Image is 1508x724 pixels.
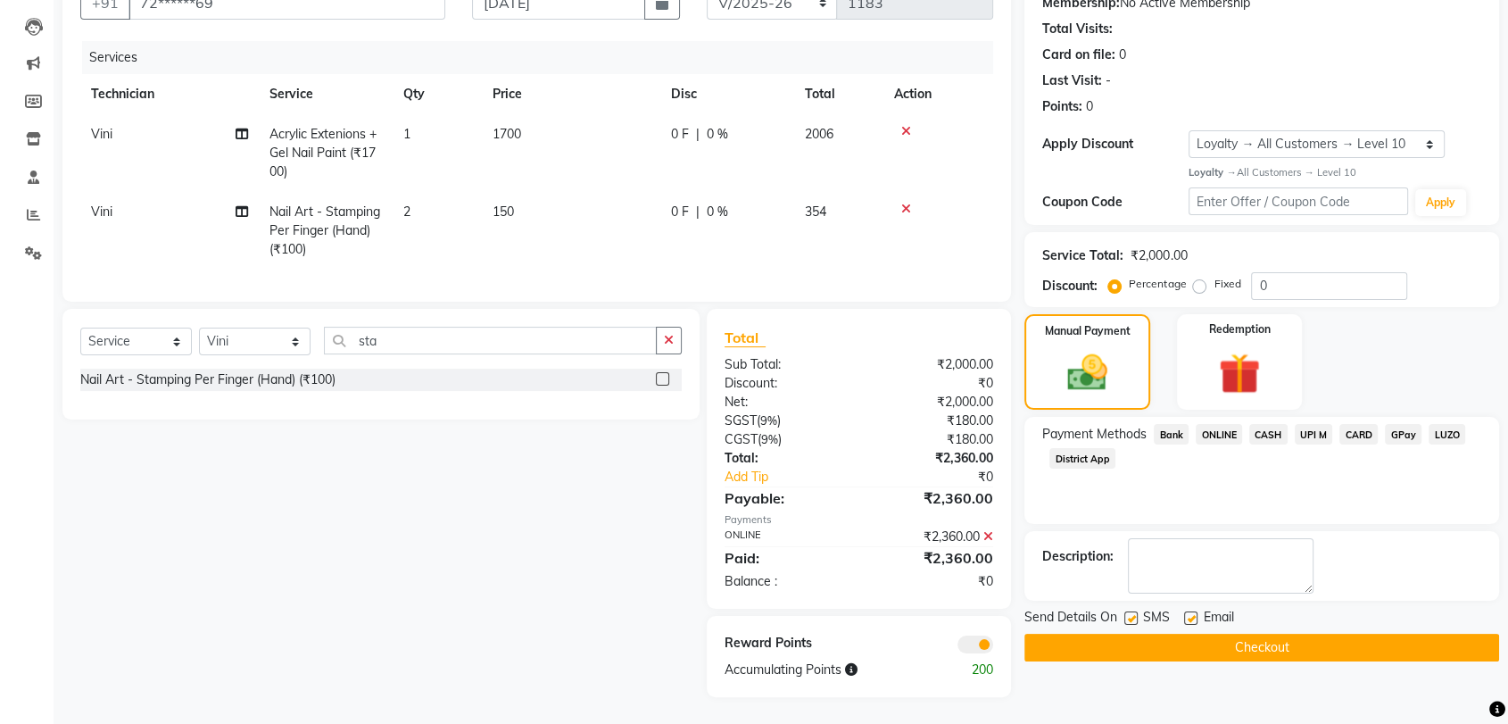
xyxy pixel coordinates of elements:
[711,449,859,468] div: Total:
[1042,71,1102,90] div: Last Visit:
[1042,277,1098,295] div: Discount:
[1042,46,1115,64] div: Card on file:
[711,528,859,546] div: ONLINE
[269,204,380,257] span: Nail Art - Stamping Per Finger (Hand) (₹100)
[493,204,514,220] span: 150
[1024,634,1499,662] button: Checkout
[259,74,393,114] th: Service
[805,126,833,142] span: 2006
[493,126,521,142] span: 1700
[660,74,794,114] th: Disc
[671,203,689,221] span: 0 F
[1042,193,1189,212] div: Coupon Code
[711,412,859,430] div: ( )
[1119,46,1126,64] div: 0
[1042,547,1114,566] div: Description:
[1189,165,1481,180] div: All Customers → Level 10
[1429,424,1465,445] span: LUZO
[1042,246,1123,265] div: Service Total:
[859,547,1007,569] div: ₹2,360.00
[1049,448,1115,469] span: District App
[725,512,993,528] div: Payments
[805,204,826,220] span: 354
[859,487,1007,509] div: ₹2,360.00
[761,432,778,446] span: 9%
[707,125,728,144] span: 0 %
[711,355,859,374] div: Sub Total:
[403,126,410,142] span: 1
[859,355,1007,374] div: ₹2,000.00
[1055,350,1119,395] img: _cash.svg
[859,572,1007,591] div: ₹0
[1042,135,1189,154] div: Apply Discount
[1189,187,1408,215] input: Enter Offer / Coupon Code
[859,374,1007,393] div: ₹0
[1106,71,1111,90] div: -
[711,468,883,487] a: Add Tip
[1249,424,1288,445] span: CASH
[883,468,1007,487] div: ₹0
[1339,424,1378,445] span: CARD
[859,412,1007,430] div: ₹180.00
[696,125,700,144] span: |
[1042,20,1113,38] div: Total Visits:
[859,449,1007,468] div: ₹2,360.00
[1042,425,1147,444] span: Payment Methods
[859,393,1007,412] div: ₹2,000.00
[80,370,336,389] div: Nail Art - Stamping Per Finger (Hand) (₹100)
[711,487,859,509] div: Payable:
[1208,321,1270,337] label: Redemption
[1206,348,1272,400] img: _gift.svg
[1154,424,1189,445] span: Bank
[1042,97,1082,116] div: Points:
[1189,166,1236,179] strong: Loyalty →
[1086,97,1093,116] div: 0
[711,547,859,569] div: Paid:
[760,413,777,428] span: 9%
[1024,608,1117,630] span: Send Details On
[859,430,1007,449] div: ₹180.00
[1131,246,1187,265] div: ₹2,000.00
[711,374,859,393] div: Discount:
[393,74,482,114] th: Qty
[711,661,933,679] div: Accumulating Points
[91,126,112,142] span: Vini
[1385,424,1421,445] span: GPay
[1045,323,1131,339] label: Manual Payment
[482,74,660,114] th: Price
[711,572,859,591] div: Balance :
[725,329,766,347] span: Total
[696,203,700,221] span: |
[1214,276,1240,292] label: Fixed
[82,41,1007,74] div: Services
[671,125,689,144] span: 0 F
[711,430,859,449] div: ( )
[1415,189,1466,216] button: Apply
[711,634,859,653] div: Reward Points
[859,528,1007,546] div: ₹2,360.00
[1143,608,1170,630] span: SMS
[725,431,758,447] span: CGST
[324,327,657,354] input: Search or Scan
[403,204,410,220] span: 2
[725,412,757,429] span: SGST
[1129,276,1186,292] label: Percentage
[1196,424,1242,445] span: ONLINE
[707,203,728,221] span: 0 %
[269,126,377,179] span: Acrylic Extenions + Gel Nail Paint (₹1700)
[80,74,259,114] th: Technician
[794,74,883,114] th: Total
[711,393,859,412] div: Net:
[1203,608,1233,630] span: Email
[883,74,993,114] th: Action
[91,204,112,220] span: Vini
[932,661,1007,679] div: 200
[1295,424,1333,445] span: UPI M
